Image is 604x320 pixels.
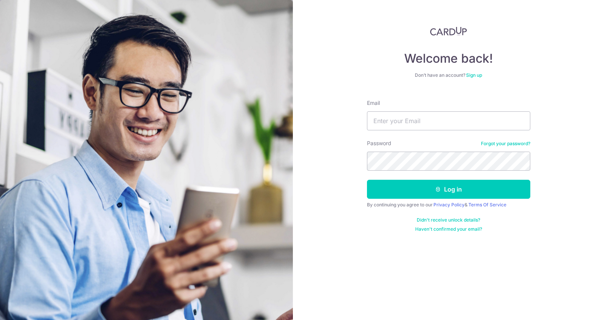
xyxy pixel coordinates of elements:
img: CardUp Logo [430,27,467,36]
div: Don’t have an account? [367,72,530,78]
a: Didn't receive unlock details? [417,217,480,223]
a: Sign up [466,72,482,78]
a: Forgot your password? [481,141,530,147]
input: Enter your Email [367,111,530,130]
h4: Welcome back! [367,51,530,66]
label: Password [367,139,391,147]
button: Log in [367,180,530,199]
label: Email [367,99,380,107]
a: Privacy Policy [433,202,465,208]
a: Haven't confirmed your email? [415,226,482,232]
a: Terms Of Service [468,202,506,208]
div: By continuing you agree to our & [367,202,530,208]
